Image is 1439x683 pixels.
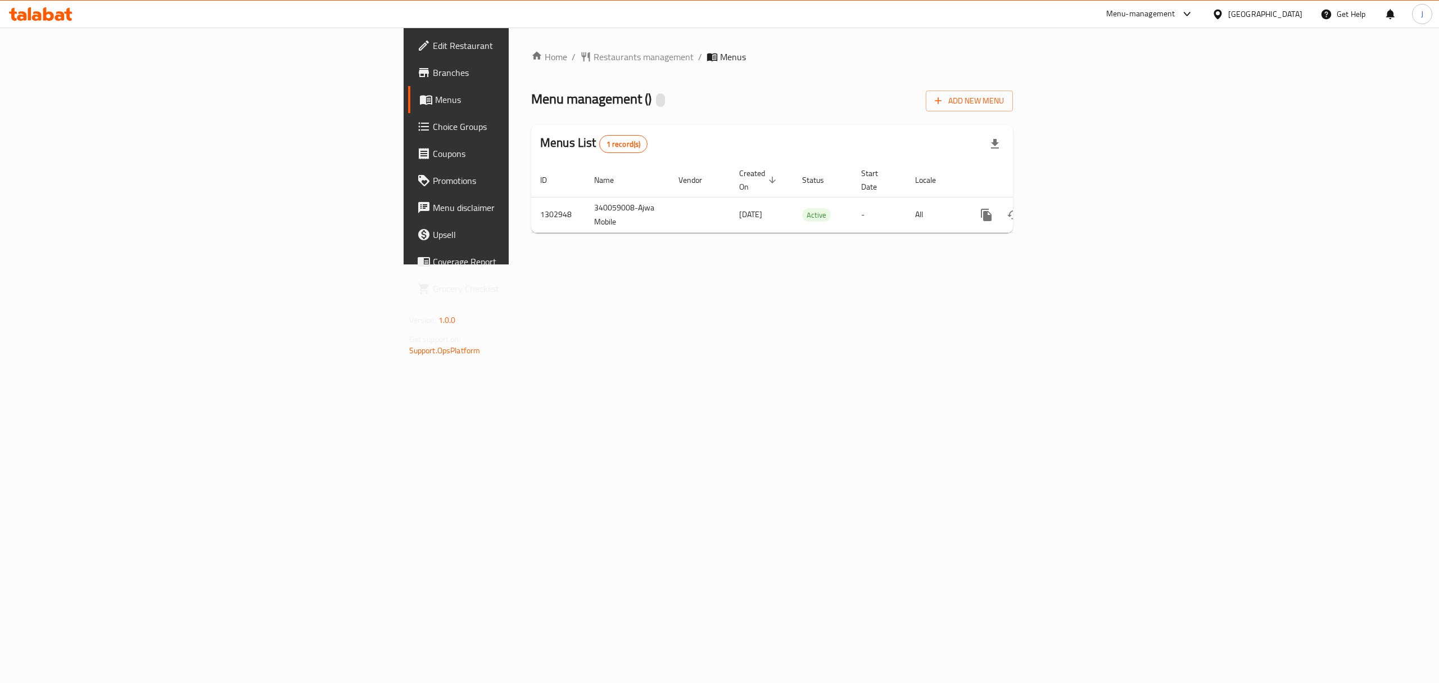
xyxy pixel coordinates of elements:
a: Coupons [408,140,644,167]
td: All [906,197,964,232]
a: Choice Groups [408,113,644,140]
a: Menu disclaimer [408,194,644,221]
a: Edit Restaurant [408,32,644,59]
span: Created On [739,167,780,194]
nav: breadcrumb [531,50,1013,64]
th: Actions [964,163,1090,197]
span: Menus [720,50,746,64]
span: Version: [409,313,437,327]
span: ID [540,173,562,187]
span: Get support on: [409,332,461,347]
div: Active [802,208,831,222]
span: Coverage Report [433,255,635,268]
span: Coupons [433,147,635,160]
button: Add New Menu [926,91,1013,111]
div: [GEOGRAPHIC_DATA] [1228,8,1302,20]
li: / [698,50,702,64]
a: Coverage Report [408,248,644,275]
h2: Menus List [540,134,648,153]
span: Promotions [433,174,635,187]
a: Menus [408,86,644,113]
span: Vendor [678,173,717,187]
span: Menus [435,93,635,106]
td: - [852,197,906,232]
a: Grocery Checklist [408,275,644,302]
span: Branches [433,66,635,79]
div: Export file [981,131,1008,158]
span: 1 record(s) [600,139,648,150]
span: Choice Groups [433,120,635,133]
a: Upsell [408,221,644,248]
div: Menu-management [1106,7,1175,21]
a: Branches [408,59,644,86]
table: enhanced table [531,163,1090,233]
span: [DATE] [739,207,762,222]
span: 1.0.0 [438,313,456,327]
span: Name [594,173,628,187]
span: Locale [915,173,951,187]
button: more [973,201,1000,228]
span: Start Date [861,167,893,194]
span: Upsell [433,228,635,241]
a: Support.OpsPlatform [409,343,481,358]
div: Total records count [599,135,648,153]
span: J [1421,8,1423,20]
span: Status [802,173,839,187]
span: Active [802,209,831,222]
span: Edit Restaurant [433,39,635,52]
a: Promotions [408,167,644,194]
span: Menu disclaimer [433,201,635,214]
span: Grocery Checklist [433,282,635,295]
span: Add New Menu [935,94,1004,108]
button: Change Status [1000,201,1027,228]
